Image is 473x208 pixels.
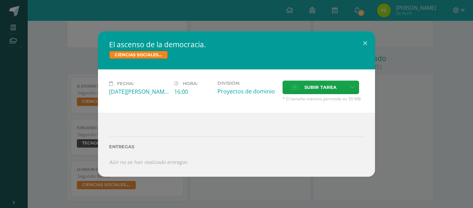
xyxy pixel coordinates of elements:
span: * El tamaño máximo permitido es 50 MB [283,96,364,102]
div: 16:00 [174,88,212,95]
span: Fecha: [117,81,134,86]
label: División: [217,81,277,86]
div: Proyectos de dominio [217,88,277,95]
span: CIENCIAS SOCIALES, FORMACIÓN CIUDADANA E INTERCULTURALIDAD [109,51,168,59]
span: Hora: [183,81,198,86]
div: [DATE][PERSON_NAME] [109,88,169,95]
h2: El ascenso de la democracia. [109,40,364,49]
button: Close (Esc) [355,31,375,55]
label: Entregas [109,144,364,149]
i: Aún no se han realizado entregas [109,159,187,165]
span: Subir tarea [304,81,337,94]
